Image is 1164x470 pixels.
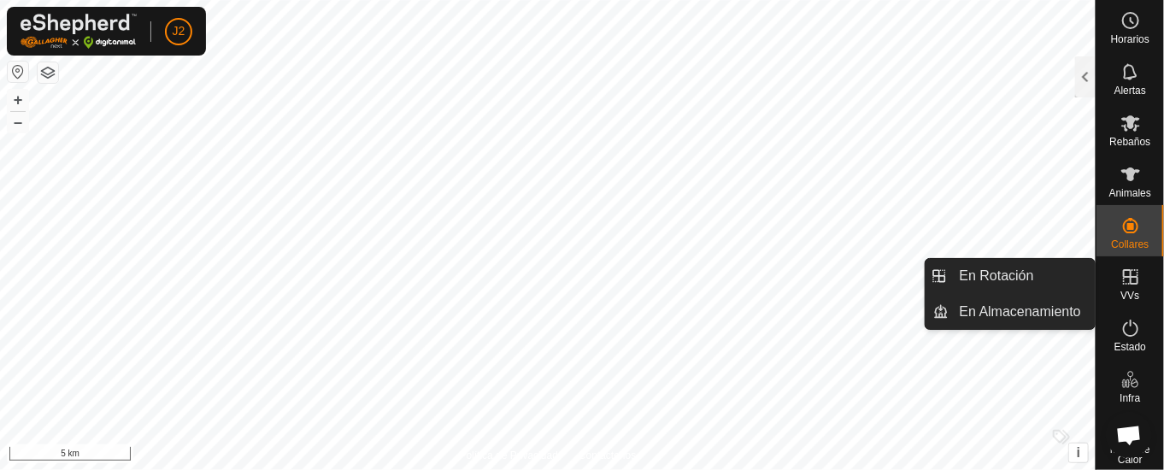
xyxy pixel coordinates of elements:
span: Animales [1109,188,1151,198]
div: Chat abierto [1106,412,1152,458]
button: – [8,112,28,132]
span: En Almacenamiento [960,302,1081,322]
span: i [1077,445,1080,460]
button: Restablecer Mapa [8,62,28,82]
span: VVs [1120,291,1139,301]
span: Estado [1114,342,1146,352]
button: Capas del Mapa [38,62,58,83]
a: Contáctenos [579,448,636,463]
span: J2 [173,22,185,40]
a: Política de Privacidad [460,448,558,463]
button: i [1069,444,1088,462]
li: En Almacenamiento [926,295,1095,329]
span: Alertas [1114,85,1146,96]
span: Rebaños [1109,137,1150,147]
button: + [8,90,28,110]
a: En Rotación [949,259,1096,293]
li: En Rotación [926,259,1095,293]
span: En Rotación [960,266,1034,286]
span: Infra [1120,393,1140,403]
span: Horarios [1111,34,1149,44]
a: En Almacenamiento [949,295,1096,329]
span: Collares [1111,239,1149,250]
span: Mapa de Calor [1101,444,1160,465]
img: Logo Gallagher [21,14,137,49]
